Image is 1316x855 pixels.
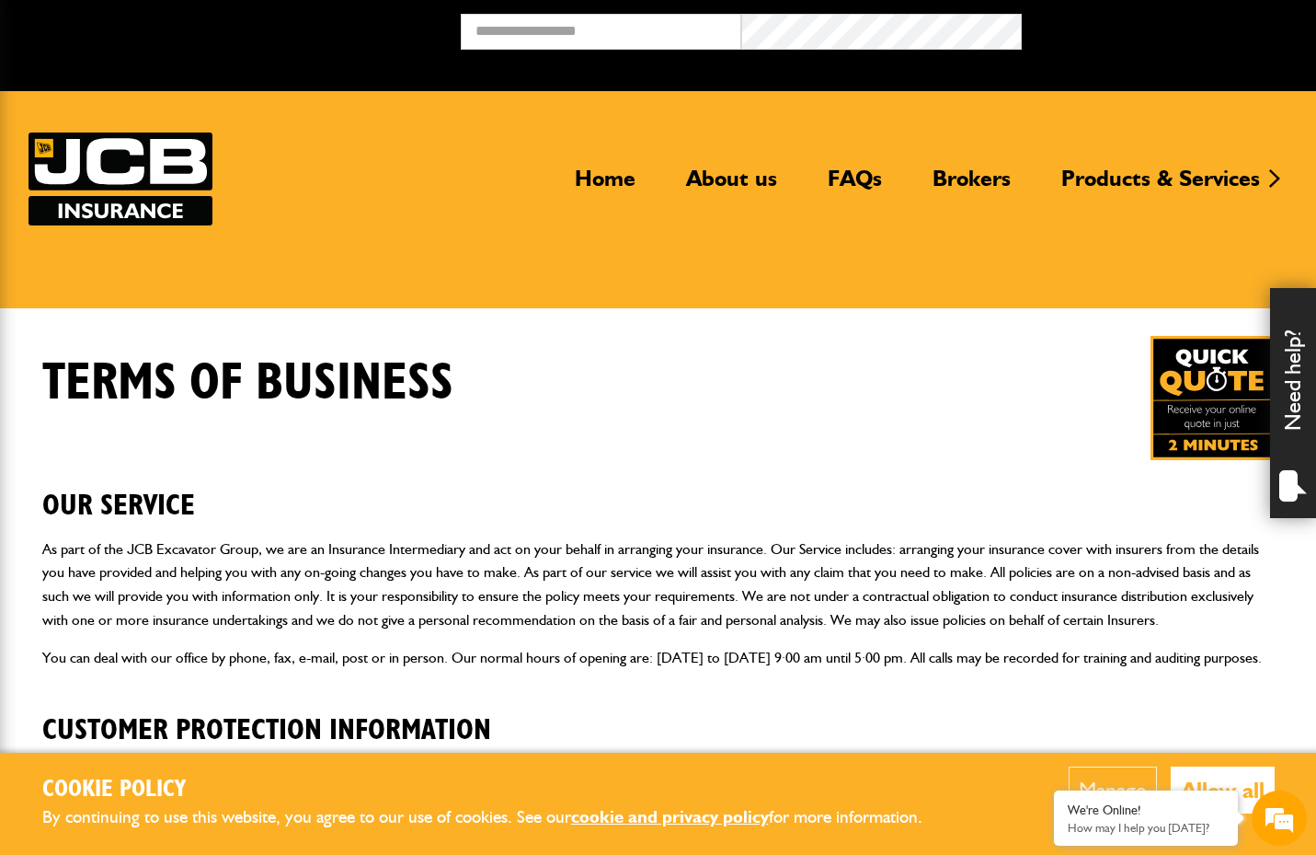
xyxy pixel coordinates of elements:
[29,133,212,225] a: JCB Insurance Services
[42,685,1275,747] h2: CUSTOMER PROTECTION INFORMATION
[42,352,453,414] h1: Terms of Business
[42,460,1275,523] h2: OUR SERVICE
[1068,803,1224,818] div: We're Online!
[42,537,1275,631] p: As part of the JCB Excavator Group, we are an Insurance Intermediary and act on your behalf in ar...
[672,165,791,207] a: About us
[561,165,649,207] a: Home
[1069,767,1157,814] button: Manage
[1171,767,1275,814] button: Allow all
[1068,821,1224,835] p: How may I help you today?
[1150,336,1275,460] a: Get your insurance quote in just 2-minutes
[1270,288,1316,518] div: Need help?
[814,165,896,207] a: FAQs
[42,803,953,832] p: By continuing to use this website, you agree to our use of cookies. See our for more information.
[1022,14,1302,42] button: Broker Login
[1047,165,1274,207] a: Products & Services
[919,165,1024,207] a: Brokers
[42,776,953,804] h2: Cookie Policy
[29,133,212,225] img: JCB Insurance Services logo
[571,806,769,827] a: cookie and privacy policy
[1150,336,1275,460] img: Quick Quote
[42,646,1275,670] p: You can deal with our office by phone, fax, e-mail, post or in person. Our normal hours of openin...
